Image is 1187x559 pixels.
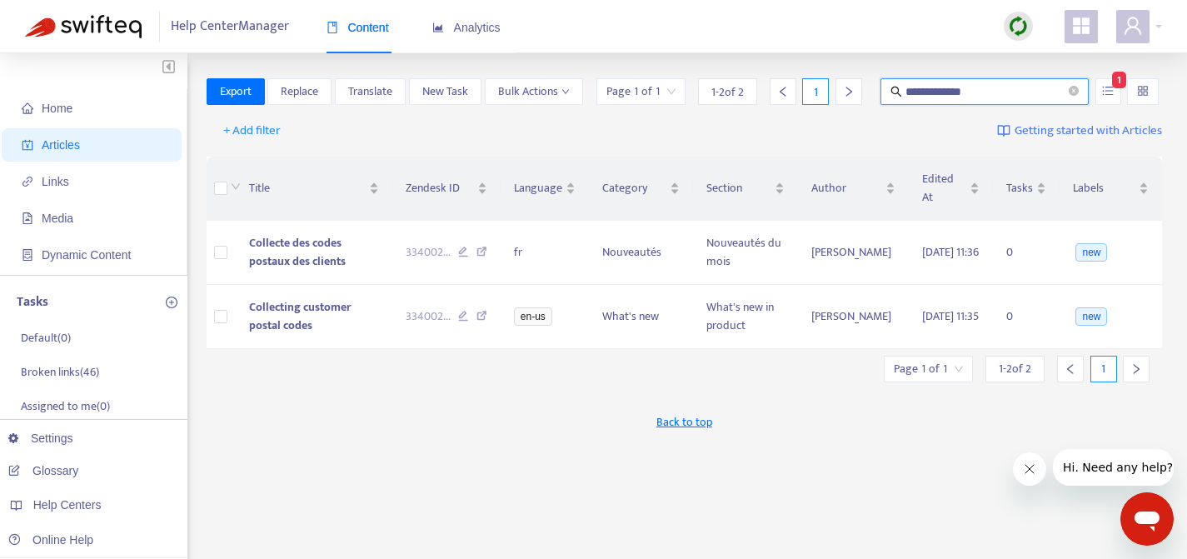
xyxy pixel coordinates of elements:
[22,249,33,261] span: container
[909,157,993,221] th: Edited At
[514,179,562,197] span: Language
[22,102,33,114] span: home
[406,307,451,326] span: 334002 ...
[498,82,570,101] span: Bulk Actions
[220,82,252,101] span: Export
[249,297,351,335] span: Collecting customer postal codes
[843,86,855,97] span: right
[1065,363,1076,375] span: left
[8,464,78,477] a: Glossary
[42,175,69,188] span: Links
[1013,452,1046,486] iframe: Close message
[42,248,131,262] span: Dynamic Content
[236,157,392,221] th: Title
[798,285,909,349] td: [PERSON_NAME]
[392,157,501,221] th: Zendesk ID
[706,179,771,197] span: Section
[890,86,902,97] span: search
[802,78,829,105] div: 1
[406,243,451,262] span: 334002 ...
[1006,179,1033,197] span: Tasks
[223,121,281,141] span: + Add filter
[693,285,797,349] td: What's new in product
[335,78,406,105] button: Translate
[1130,363,1142,375] span: right
[211,117,293,144] button: + Add filter
[1120,492,1174,546] iframe: Button to launch messaging window
[1112,72,1126,88] span: 1
[22,139,33,151] span: account-book
[993,221,1060,285] td: 0
[21,363,99,381] p: Broken links ( 46 )
[693,221,797,285] td: Nouveautés du mois
[25,15,142,38] img: Swifteq
[1090,356,1117,382] div: 1
[999,360,1031,377] span: 1 - 2 of 2
[1102,85,1114,97] span: unordered-list
[922,307,979,326] span: [DATE] 11:35
[589,221,693,285] td: Nouveautés
[602,179,666,197] span: Category
[501,221,589,285] td: fr
[21,329,71,347] p: Default ( 0 )
[711,83,744,101] span: 1 - 2 of 2
[1008,16,1029,37] img: sync.dc5367851b00ba804db3.png
[422,82,468,101] span: New Task
[693,157,797,221] th: Section
[1071,16,1091,36] span: appstore
[42,102,72,115] span: Home
[1075,243,1107,262] span: new
[1075,307,1107,326] span: new
[22,212,33,224] span: file-image
[501,157,589,221] th: Language
[993,157,1060,221] th: Tasks
[561,87,570,96] span: down
[1069,84,1079,100] span: close-circle
[33,498,102,512] span: Help Centers
[997,117,1162,144] a: Getting started with Articles
[42,138,80,152] span: Articles
[922,170,966,207] span: Edited At
[42,212,73,225] span: Media
[22,176,33,187] span: link
[207,78,265,105] button: Export
[798,157,909,221] th: Author
[1053,449,1174,486] iframe: Message from company
[514,307,552,326] span: en-us
[409,78,481,105] button: New Task
[922,242,979,262] span: [DATE] 11:36
[1069,86,1079,96] span: close-circle
[589,157,693,221] th: Category
[17,292,48,312] p: Tasks
[432,22,444,33] span: area-chart
[348,82,392,101] span: Translate
[432,21,501,34] span: Analytics
[777,86,789,97] span: left
[327,21,389,34] span: Content
[1073,179,1135,197] span: Labels
[21,397,110,415] p: Assigned to me ( 0 )
[249,233,346,271] span: Collecte des codes postaux des clients
[8,432,73,445] a: Settings
[1060,157,1162,221] th: Labels
[267,78,332,105] button: Replace
[656,413,712,431] span: Back to top
[171,11,289,42] span: Help Center Manager
[1095,78,1121,105] button: unordered-list
[281,82,318,101] span: Replace
[406,179,474,197] span: Zendesk ID
[485,78,583,105] button: Bulk Actionsdown
[327,22,338,33] span: book
[997,124,1010,137] img: image-link
[1015,122,1162,141] span: Getting started with Articles
[249,179,366,197] span: Title
[589,285,693,349] td: What's new
[993,285,1060,349] td: 0
[166,297,177,308] span: plus-circle
[8,533,93,547] a: Online Help
[231,182,241,192] span: down
[811,179,882,197] span: Author
[798,221,909,285] td: [PERSON_NAME]
[1123,16,1143,36] span: user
